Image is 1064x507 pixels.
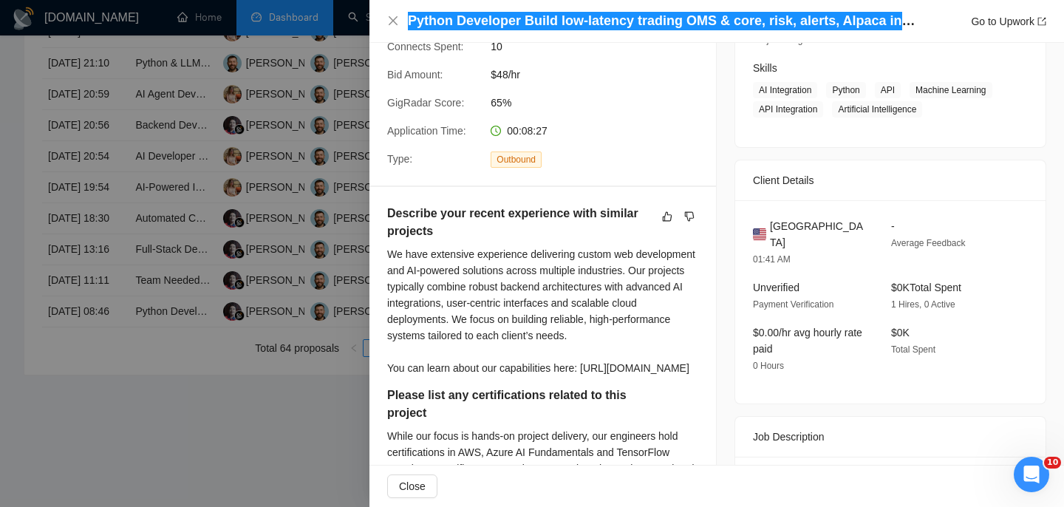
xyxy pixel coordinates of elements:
[387,41,464,52] span: Connects Spent:
[753,282,799,293] span: Unverified
[753,82,817,98] span: AI Integration
[753,101,823,118] span: API Integration
[753,361,784,371] span: 0 Hours
[891,344,935,355] span: Total Spent
[891,220,895,232] span: -
[507,125,548,137] span: 00:08:27
[684,211,695,222] span: dislike
[491,126,501,136] span: clock-circle
[875,82,901,98] span: API
[491,38,712,55] span: 10
[491,67,712,83] span: $48/hr
[1037,17,1046,26] span: export
[491,95,712,111] span: 65%
[387,69,443,81] span: Bid Amount:
[753,299,833,310] span: Payment Verification
[910,82,992,98] span: Machine Learning
[387,153,412,165] span: Type:
[387,15,399,27] span: close
[387,97,464,109] span: GigRadar Score:
[1014,457,1049,492] iframe: Intercom live chat
[826,82,865,98] span: Python
[658,208,676,225] button: like
[387,205,652,240] h5: Describe your recent experience with similar projects
[832,101,922,118] span: Artificial Intelligence
[753,62,777,74] span: Skills
[387,15,399,27] button: Close
[387,387,652,422] h5: Please list any certifications related to this project
[753,327,862,355] span: $0.00/hr avg hourly rate paid
[753,160,1028,200] div: Client Details
[891,238,966,248] span: Average Feedback
[387,474,437,498] button: Close
[491,152,542,168] span: Outbound
[387,125,466,137] span: Application Time:
[387,246,698,376] div: We have extensive experience delivering custom web development and AI-powered solutions across mu...
[399,478,426,494] span: Close
[1044,457,1061,469] span: 10
[971,16,1046,27] a: Go to Upworkexport
[891,282,961,293] span: $0K Total Spent
[770,218,867,251] span: [GEOGRAPHIC_DATA]
[753,226,766,242] img: 🇺🇸
[681,208,698,225] button: dislike
[891,299,955,310] span: 1 Hires, 0 Active
[753,254,791,265] span: 01:41 AM
[408,12,918,30] h4: Python Developer Build low-latency trading OMS & core, risk, alerts, Alpaca integration with AI
[662,211,672,222] span: like
[753,417,1028,457] div: Job Description
[891,327,910,338] span: $0K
